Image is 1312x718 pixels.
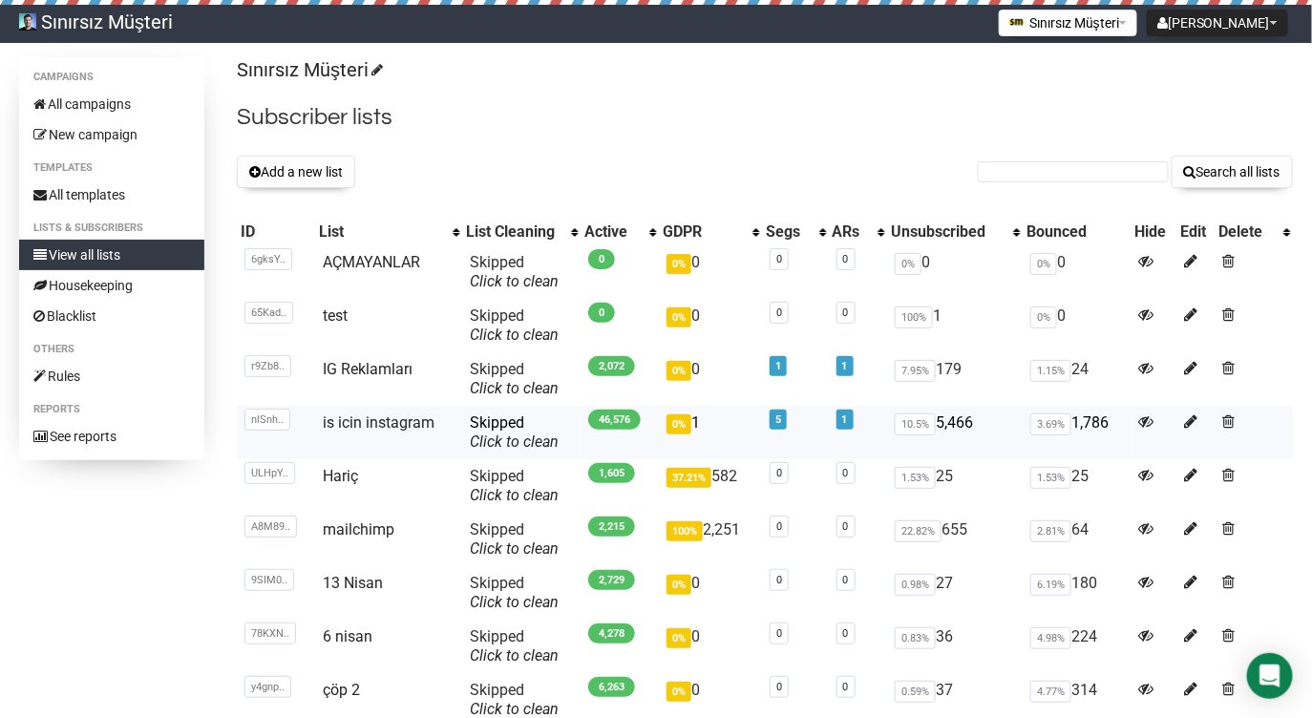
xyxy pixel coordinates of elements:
[1023,620,1131,673] td: 224
[1180,222,1212,242] div: Edit
[241,222,311,242] div: ID
[842,360,848,372] a: 1
[659,620,762,673] td: 0
[775,360,781,372] a: 1
[895,306,933,328] span: 100%
[667,307,691,327] span: 0%
[1247,653,1293,699] div: Open Intercom Messenger
[1026,222,1127,242] div: Bounced
[1030,574,1071,596] span: 6.19%
[887,245,1023,299] td: 0
[244,676,291,698] span: y4gnp..
[588,303,615,323] span: 0
[891,222,1004,242] div: Unsubscribed
[466,222,561,242] div: List Cleaning
[1030,360,1071,382] span: 1.15%
[762,219,828,245] th: Segs: No sort applied, activate to apply an ascending sort
[323,627,372,645] a: 6 nisan
[470,646,559,665] a: Click to clean
[462,219,581,245] th: List Cleaning: No sort applied, activate to apply an ascending sort
[244,302,293,324] span: 65Kad..
[323,574,383,592] a: 13 Nisan
[588,356,635,376] span: 2,072
[19,240,204,270] a: View all lists
[776,681,782,693] a: 0
[244,409,290,431] span: nlSnh..
[1219,222,1274,242] div: Delete
[237,219,315,245] th: ID: No sort applied, sorting is disabled
[667,414,691,434] span: 0%
[667,254,691,274] span: 0%
[470,467,559,504] span: Skipped
[1023,299,1131,352] td: 0
[1030,467,1071,489] span: 1.53%
[470,539,559,558] a: Click to clean
[1030,627,1071,649] span: 4.98%
[887,352,1023,406] td: 179
[237,100,1293,135] h2: Subscriber lists
[776,627,782,640] a: 0
[1135,222,1173,242] div: Hide
[470,326,559,344] a: Click to clean
[1216,219,1293,245] th: Delete: No sort applied, activate to apply an ascending sort
[588,623,635,644] span: 4,278
[1023,406,1131,459] td: 1,786
[895,360,936,382] span: 7.95%
[1023,219,1131,245] th: Bounced: No sort applied, sorting is disabled
[470,700,559,718] a: Click to clean
[667,468,711,488] span: 37.21%
[244,516,297,538] span: A8M89..
[843,681,849,693] a: 0
[237,156,355,188] button: Add a new list
[470,574,559,611] span: Skipped
[833,222,868,242] div: ARs
[887,406,1023,459] td: 5,466
[1030,306,1057,328] span: 0%
[470,360,559,397] span: Skipped
[19,89,204,119] a: All campaigns
[895,574,936,596] span: 0.98%
[19,338,204,361] li: Others
[470,379,559,397] a: Click to clean
[776,306,782,319] a: 0
[588,517,635,537] span: 2,215
[887,219,1023,245] th: Unsubscribed: No sort applied, activate to apply an ascending sort
[470,681,559,718] span: Skipped
[19,66,204,89] li: Campaigns
[843,520,849,533] a: 0
[588,463,635,483] span: 1,605
[1009,14,1025,30] img: favicons
[1023,513,1131,566] td: 64
[470,627,559,665] span: Skipped
[659,406,762,459] td: 1
[19,119,204,150] a: New campaign
[19,398,204,421] li: Reports
[1030,520,1071,542] span: 2.81%
[1030,253,1057,275] span: 0%
[323,413,434,432] a: is icin instagram
[1147,10,1288,36] button: [PERSON_NAME]
[667,575,691,595] span: 0%
[584,222,640,242] div: Active
[843,253,849,265] a: 0
[323,681,360,699] a: çöp 2
[667,361,691,381] span: 0%
[19,361,204,391] a: Rules
[667,628,691,648] span: 0%
[19,270,204,301] a: Housekeeping
[895,413,936,435] span: 10.5%
[659,219,762,245] th: GDPR: No sort applied, activate to apply an ascending sort
[895,253,921,275] span: 0%
[323,253,420,271] a: AÇMAYANLAR
[1023,459,1131,513] td: 25
[315,219,462,245] th: List: No sort applied, activate to apply an ascending sort
[244,248,292,270] span: 6gksY..
[843,627,849,640] a: 0
[19,179,204,210] a: All templates
[776,574,782,586] a: 0
[843,467,849,479] a: 0
[999,10,1137,36] button: Sınırsız Müşteri
[19,13,36,31] img: 1ecff2556f8e1961fd8959c70bec4b6f
[766,222,809,242] div: Segs
[470,486,559,504] a: Click to clean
